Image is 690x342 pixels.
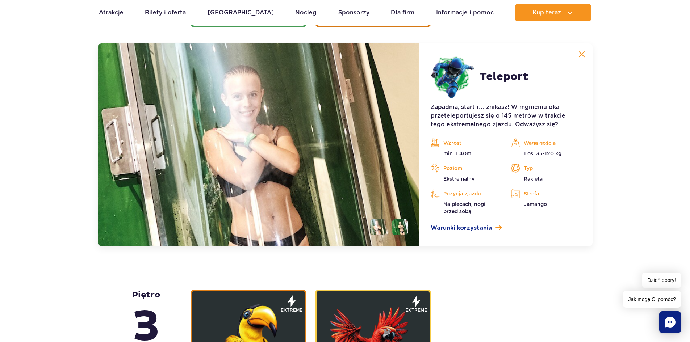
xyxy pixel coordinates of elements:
[99,4,124,21] a: Atrakcje
[431,224,492,232] span: Warunki korzystania
[431,55,474,98] img: 683e9e16b5164260818783.png
[431,103,581,129] p: Zapadnia, start i… znikasz! W mgnieniu oka przeteleportujesz się o 145 metrów w trakcie tego ekst...
[281,307,302,313] span: extreme
[208,4,274,21] a: [GEOGRAPHIC_DATA]
[431,175,500,182] p: Ekstremalny
[511,200,581,208] p: Jamango
[431,200,500,215] p: Na plecach, nogi przed sobą
[338,4,369,21] a: Sponsorzy
[532,9,561,16] span: Kup teraz
[295,4,317,21] a: Nocleg
[431,188,500,199] p: Pozycja zjazdu
[480,70,528,83] h2: Teleport
[642,273,681,288] span: Dzień dobry!
[511,175,581,182] p: Rakieta
[431,163,500,174] p: Poziom
[405,307,427,313] span: extreme
[436,4,494,21] a: Informacje i pomoc
[391,4,414,21] a: Dla firm
[511,188,581,199] p: Strefa
[511,163,581,174] p: Typ
[659,311,681,333] div: Chat
[431,150,500,157] p: min. 1.40m
[511,150,581,157] p: 1 os. 35-120 kg
[623,291,681,308] span: Jak mogę Ci pomóc?
[431,224,581,232] a: Warunki korzystania
[515,4,591,21] button: Kup teraz
[511,138,581,148] p: Waga gościa
[145,4,186,21] a: Bilety i oferta
[431,138,500,148] p: Wzrost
